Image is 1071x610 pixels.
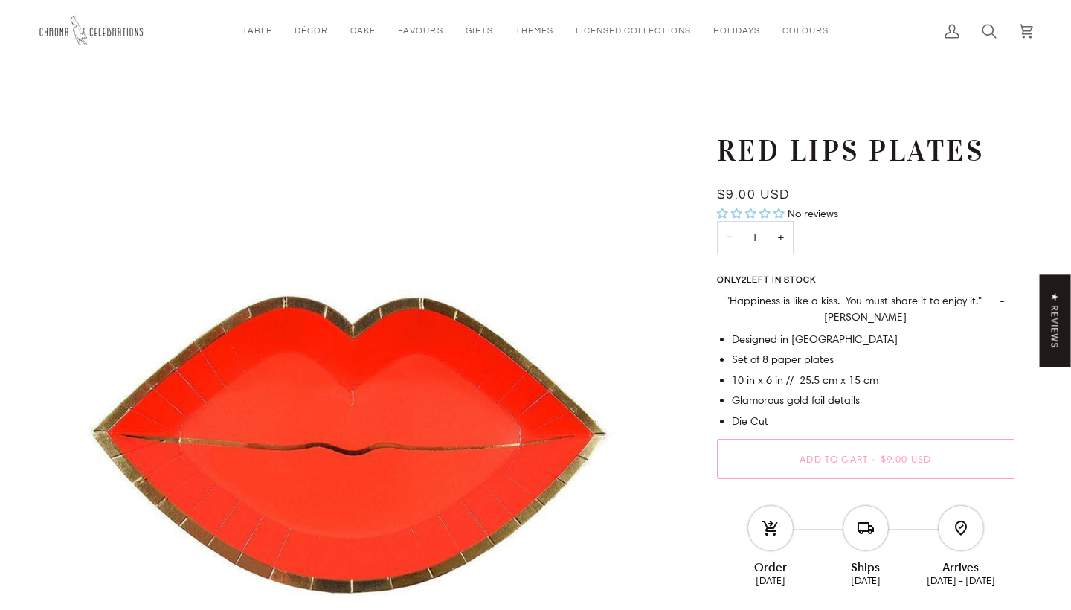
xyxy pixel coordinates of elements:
[398,25,443,37] span: Favours
[717,221,741,254] button: Decrease quantity
[350,25,376,37] span: Cake
[818,553,913,574] div: Ships
[576,25,691,37] span: Licensed Collections
[732,352,1014,368] li: Set of 8 paper plates
[788,207,838,220] span: No reviews
[742,276,747,284] span: 2
[515,25,553,37] span: Themes
[717,133,985,170] h1: Red Lips Plates
[713,25,760,37] span: Holidays
[295,25,328,37] span: Décor
[37,11,149,51] img: Chroma Celebrations
[782,25,829,37] span: Colours
[851,574,881,586] ab-date-text: [DATE]
[717,293,1014,326] p: "Happiness is like a kiss. You must share it to enjoy it." - [PERSON_NAME]
[732,414,1014,430] li: Die Cut
[913,553,1009,574] div: Arrives
[466,25,493,37] span: Gifts
[732,393,1014,409] li: Glamorous gold foil details
[927,574,995,586] ab-date-text: [DATE] - [DATE]
[242,25,272,37] span: Table
[881,453,932,465] span: $9.00 USD
[1040,274,1071,367] div: Click to open Judge.me floating reviews tab
[868,453,881,465] span: •
[768,221,794,254] button: Increase quantity
[800,453,868,465] span: Add to Cart
[732,373,1014,389] li: 10 in x 6 in // 25.5 cm x 15 cm
[717,188,790,202] span: $9.00 USD
[732,332,1014,348] li: Designed in [GEOGRAPHIC_DATA]
[756,574,785,586] ab-date-text: [DATE]
[717,439,1014,479] button: Add to Cart
[717,221,794,254] input: Quantity
[717,276,823,285] span: Only left in stock
[723,553,818,574] div: Order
